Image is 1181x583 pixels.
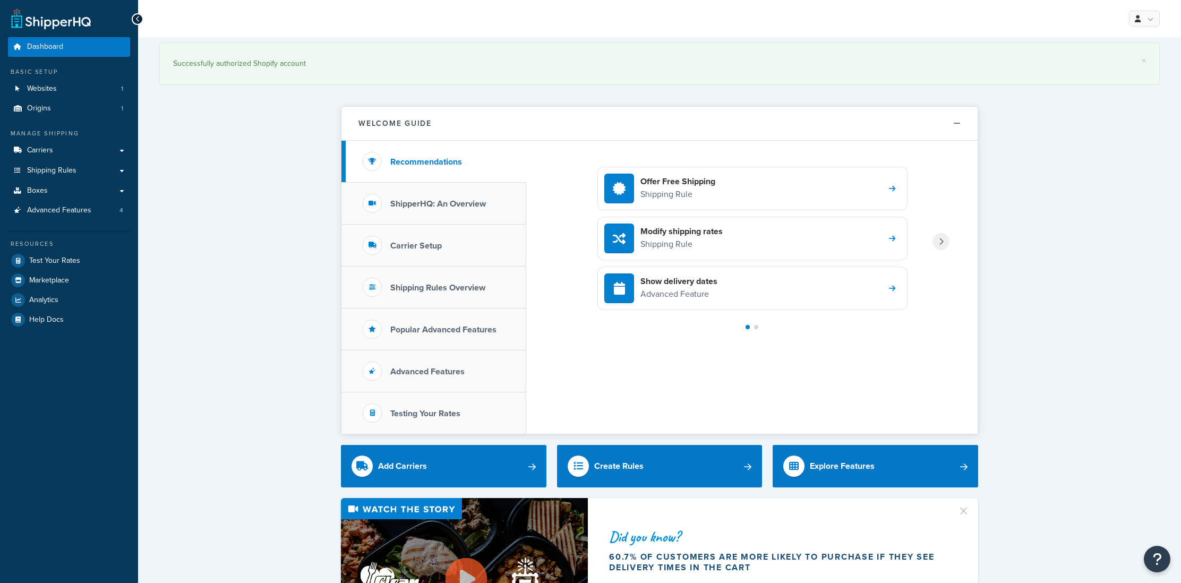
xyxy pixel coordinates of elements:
a: Create Rules [557,445,763,487]
a: Dashboard [8,37,130,57]
h4: Modify shipping rates [640,226,723,237]
p: Shipping Rule [640,187,715,201]
h3: Shipping Rules Overview [390,283,485,293]
h3: Testing Your Rates [390,409,460,418]
a: Marketplace [8,271,130,290]
div: Add Carriers [378,459,427,474]
span: 1 [121,84,123,93]
span: Help Docs [29,315,64,324]
span: Websites [27,84,57,93]
span: Analytics [29,296,58,305]
button: Open Resource Center [1144,546,1170,572]
a: Explore Features [773,445,978,487]
div: Successfully authorized Shopify account [173,56,1146,71]
h3: Carrier Setup [390,241,442,251]
span: Carriers [27,146,53,155]
a: Boxes [8,181,130,201]
a: Advanced Features4 [8,201,130,220]
li: Websites [8,79,130,99]
a: Help Docs [8,310,130,329]
p: Advanced Feature [640,287,717,301]
h4: Show delivery dates [640,276,717,287]
span: Test Your Rates [29,256,80,265]
div: Create Rules [594,459,644,474]
h4: Offer Free Shipping [640,176,715,187]
span: Dashboard [27,42,63,52]
a: Origins1 [8,99,130,118]
a: Test Your Rates [8,251,130,270]
span: 4 [119,206,123,215]
span: 1 [121,104,123,113]
li: Advanced Features [8,201,130,220]
span: Boxes [27,186,48,195]
a: Carriers [8,141,130,160]
a: Analytics [8,290,130,310]
div: 60.7% of customers are more likely to purchase if they see delivery times in the cart [609,552,945,573]
a: Websites1 [8,79,130,99]
a: Add Carriers [341,445,546,487]
button: Welcome Guide [341,107,978,141]
div: Basic Setup [8,67,130,76]
div: Resources [8,239,130,248]
h2: Welcome Guide [358,119,432,127]
a: × [1142,56,1146,65]
span: Origins [27,104,51,113]
p: Shipping Rule [640,237,723,251]
div: Explore Features [810,459,875,474]
h3: ShipperHQ: An Overview [390,199,486,209]
a: Shipping Rules [8,161,130,181]
li: Origins [8,99,130,118]
span: Advanced Features [27,206,91,215]
span: Marketplace [29,276,69,285]
span: Shipping Rules [27,166,76,175]
div: Did you know? [609,529,945,544]
div: Manage Shipping [8,129,130,138]
h3: Advanced Features [390,367,465,376]
h3: Popular Advanced Features [390,325,497,335]
h3: Recommendations [390,157,462,167]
